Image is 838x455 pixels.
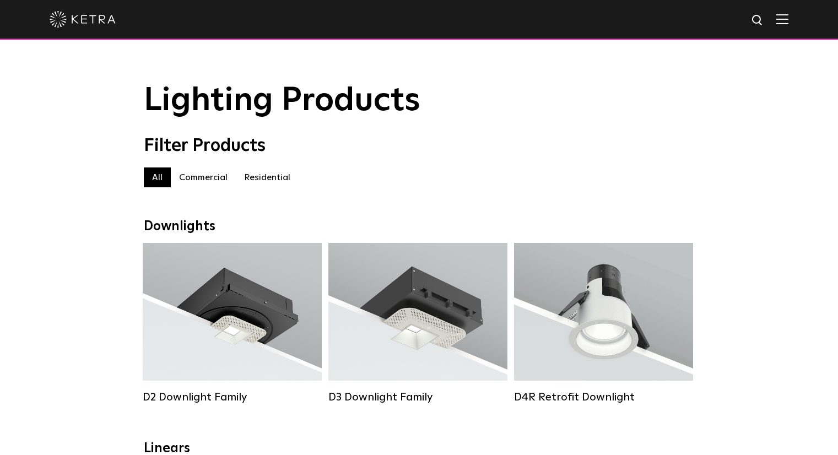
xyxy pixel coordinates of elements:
a: D4R Retrofit Downlight Lumen Output:800Colors:White / BlackBeam Angles:15° / 25° / 40° / 60°Watta... [514,243,693,404]
img: Hamburger%20Nav.svg [776,14,788,24]
div: Downlights [144,219,695,235]
div: Filter Products [144,136,695,156]
div: D4R Retrofit Downlight [514,391,693,404]
span: Lighting Products [144,84,420,117]
a: D3 Downlight Family Lumen Output:700 / 900 / 1100Colors:White / Black / Silver / Bronze / Paintab... [328,243,507,404]
img: search icon [751,14,765,28]
div: D2 Downlight Family [143,391,322,404]
label: Residential [236,167,299,187]
label: Commercial [171,167,236,187]
img: ketra-logo-2019-white [50,11,116,28]
div: D3 Downlight Family [328,391,507,404]
a: D2 Downlight Family Lumen Output:1200Colors:White / Black / Gloss Black / Silver / Bronze / Silve... [143,243,322,404]
label: All [144,167,171,187]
